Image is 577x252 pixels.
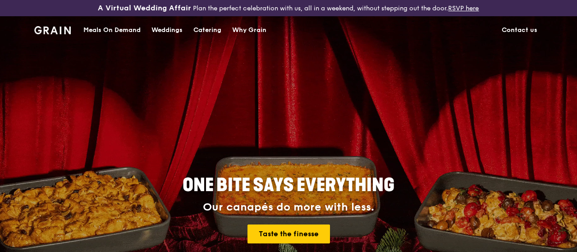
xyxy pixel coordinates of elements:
a: Taste the finesse [247,225,330,243]
span: ONE BITE SAYS EVERYTHING [183,174,394,196]
img: Grain [34,26,71,34]
div: Why Grain [232,17,266,44]
a: Contact us [496,17,543,44]
a: RSVP here [448,5,479,12]
a: Weddings [146,17,188,44]
div: Catering [193,17,221,44]
h3: A Virtual Wedding Affair [98,4,191,13]
div: Plan the perfect celebration with us, all in a weekend, without stepping out the door. [96,4,481,13]
a: Catering [188,17,227,44]
div: Weddings [151,17,183,44]
a: GrainGrain [34,16,71,43]
a: Why Grain [227,17,272,44]
div: Our canapés do more with less. [126,201,451,214]
div: Meals On Demand [83,17,141,44]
